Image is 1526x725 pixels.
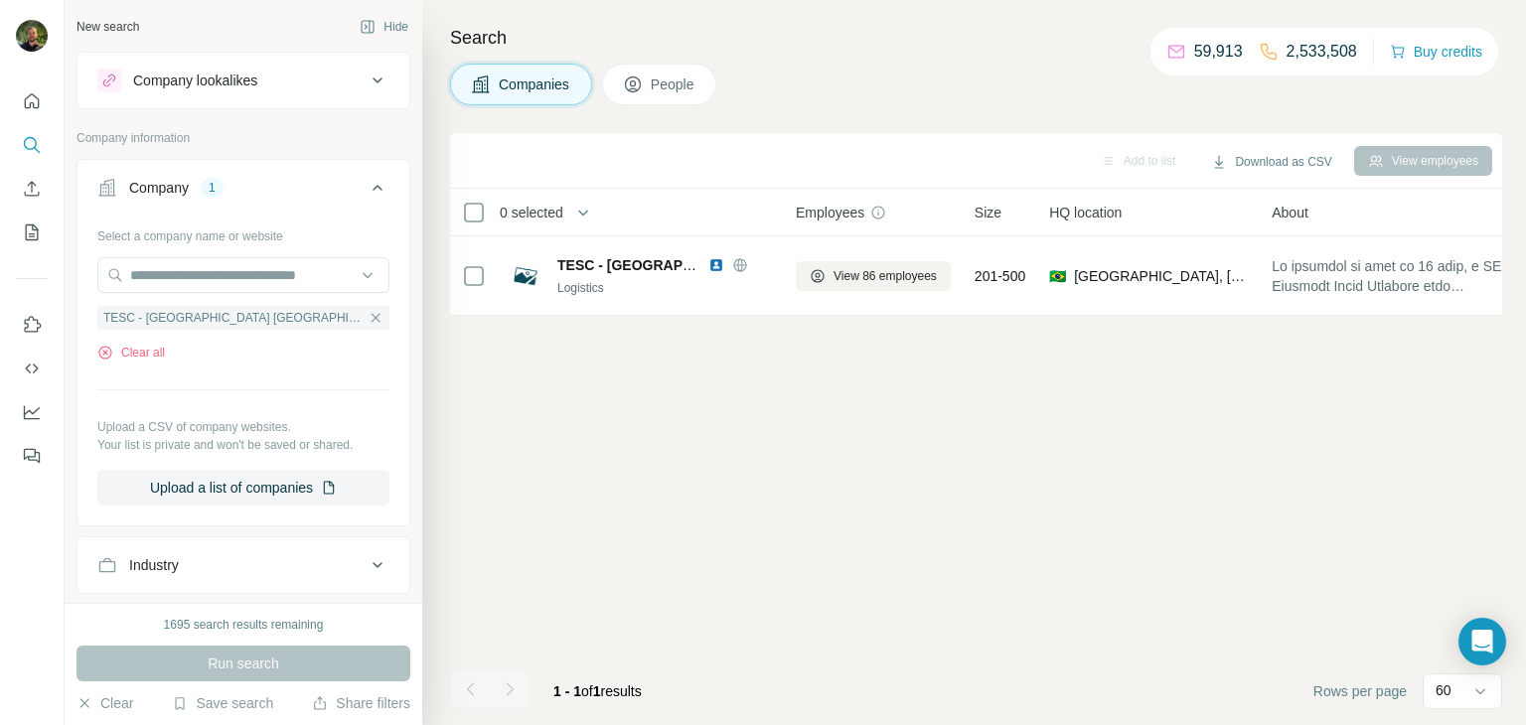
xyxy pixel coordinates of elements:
button: View 86 employees [796,261,951,291]
p: 59,913 [1194,40,1243,64]
p: Your list is private and won't be saved or shared. [97,436,389,454]
button: Dashboard [16,394,48,430]
div: 1 [201,179,224,197]
button: Industry [77,541,409,589]
button: Share filters [312,693,410,713]
span: Employees [796,203,864,222]
span: 1 - 1 [553,683,581,699]
div: New search [76,18,139,36]
p: Company information [76,129,410,147]
button: Use Surfe API [16,351,48,386]
h4: Search [450,24,1502,52]
div: Company [129,178,189,198]
div: Select a company name or website [97,219,389,245]
button: Upload a list of companies [97,470,389,506]
span: [GEOGRAPHIC_DATA], [GEOGRAPHIC_DATA] [1074,266,1248,286]
button: Company1 [77,164,409,219]
button: Hide [346,12,422,42]
div: Logistics [557,279,772,297]
span: People [651,74,696,94]
span: 201-500 [975,266,1025,286]
span: 0 selected [500,203,563,222]
div: Industry [129,555,179,575]
p: 2,533,508 [1287,40,1357,64]
span: TESC - [GEOGRAPHIC_DATA] [GEOGRAPHIC_DATA] [103,309,364,327]
button: Enrich CSV [16,171,48,207]
button: Search [16,127,48,163]
img: Avatar [16,20,48,52]
div: Company lookalikes [133,71,257,90]
button: Company lookalikes [77,57,409,104]
span: TESC - [GEOGRAPHIC_DATA] [GEOGRAPHIC_DATA] [557,257,908,273]
span: View 86 employees [834,267,937,285]
span: About [1272,203,1308,222]
div: Open Intercom Messenger [1458,618,1506,665]
button: My lists [16,215,48,250]
button: Download as CSV [1197,147,1345,177]
p: 60 [1436,680,1451,700]
span: 1 [593,683,601,699]
p: Upload a CSV of company websites. [97,418,389,436]
button: Feedback [16,438,48,474]
span: 🇧🇷 [1049,266,1066,286]
span: results [553,683,642,699]
button: Clear all [97,344,165,362]
span: Rows per page [1313,681,1407,701]
span: Size [975,203,1001,222]
span: of [581,683,593,699]
button: Clear [76,693,133,713]
div: 1695 search results remaining [164,616,324,634]
img: LinkedIn logo [708,257,724,273]
span: HQ location [1049,203,1122,222]
span: Companies [499,74,571,94]
button: Quick start [16,83,48,119]
button: Use Surfe on LinkedIn [16,307,48,343]
button: Save search [172,693,273,713]
button: Buy credits [1390,38,1482,66]
img: Logo of TESC - Terminal Portuário Santa Catarina [510,260,541,292]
